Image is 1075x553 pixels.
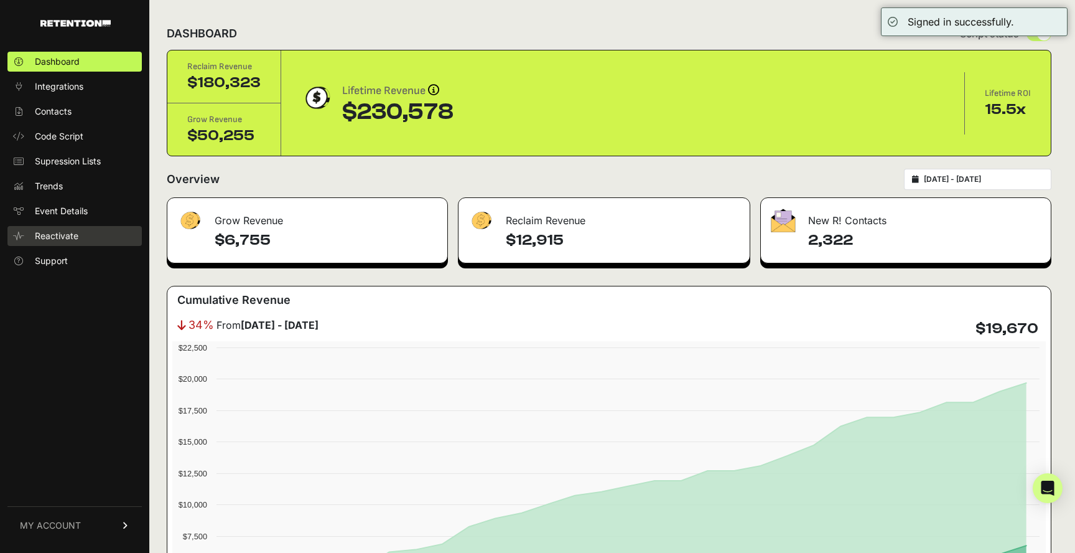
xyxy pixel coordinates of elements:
[7,77,142,97] a: Integrations
[35,105,72,118] span: Contacts
[20,519,81,532] span: MY ACCOUNT
[137,76,210,84] div: Keywords by Traffic
[985,100,1031,120] div: 15.5x
[908,14,1014,29] div: Signed in successfully.
[216,318,319,333] span: From
[187,126,261,146] div: $50,255
[35,80,83,93] span: Integrations
[35,230,78,242] span: Reactivate
[468,209,493,233] img: fa-dollar-13500eef13a19c4ab2b9ed9ad552e47b0d9fc28b02b83b90ba0e00f96d6372e9.png
[124,75,134,85] img: tab_keywords_by_traffic_grey.svg
[177,291,291,309] h3: Cumulative Revenue
[342,82,454,100] div: Lifetime Revenue
[179,343,207,352] text: $22,500
[985,87,1031,100] div: Lifetime ROI
[177,209,202,233] img: fa-dollar-13500eef13a19c4ab2b9ed9ad552e47b0d9fc28b02b83b90ba0e00f96d6372e9.png
[7,226,142,246] a: Reactivate
[20,32,30,42] img: website_grey.svg
[179,374,207,384] text: $20,000
[47,76,111,84] div: Domain Overview
[35,205,88,217] span: Event Details
[301,82,332,113] img: dollar-coin-05c43ed7efb7bc0c12610022525b4bbbb207c7efeef5aecc26f025e68dcafac9.png
[179,500,207,509] text: $10,000
[187,113,261,126] div: Grow Revenue
[35,130,83,143] span: Code Script
[188,316,214,334] span: 34%
[215,230,437,250] h4: $6,755
[187,60,261,73] div: Reclaim Revenue
[179,469,207,478] text: $12,500
[7,126,142,146] a: Code Script
[506,230,740,250] h4: $12,915
[7,506,142,544] a: MY ACCOUNT
[7,201,142,221] a: Event Details
[7,176,142,196] a: Trends
[35,55,80,68] span: Dashboard
[7,102,142,121] a: Contacts
[35,255,68,267] span: Support
[34,75,44,85] img: tab_domain_overview_orange.svg
[342,100,454,125] div: $230,578
[187,73,261,93] div: $180,323
[975,319,1038,339] h4: $19,670
[7,151,142,171] a: Supression Lists
[183,532,207,541] text: $7,500
[167,25,237,42] h2: DASHBOARD
[35,155,101,168] span: Supression Lists
[35,180,63,192] span: Trends
[7,251,142,271] a: Support
[179,406,207,415] text: $17,500
[241,319,319,331] strong: [DATE] - [DATE]
[167,171,220,188] h2: Overview
[1033,473,1063,503] div: Open Intercom Messenger
[20,20,30,30] img: logo_orange.svg
[167,198,447,235] div: Grow Revenue
[761,198,1051,235] div: New R! Contacts
[458,198,750,235] div: Reclaim Revenue
[179,437,207,447] text: $15,000
[7,52,142,72] a: Dashboard
[808,230,1041,250] h4: 2,322
[771,209,796,232] img: fa-envelope-19ae18322b30453b285274b1b8af3d052b27d846a4fbe8435d1a52b978f639a2.png
[35,20,61,30] div: v 4.0.25
[40,20,111,27] img: Retention.com
[32,32,137,42] div: Domain: [DOMAIN_NAME]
